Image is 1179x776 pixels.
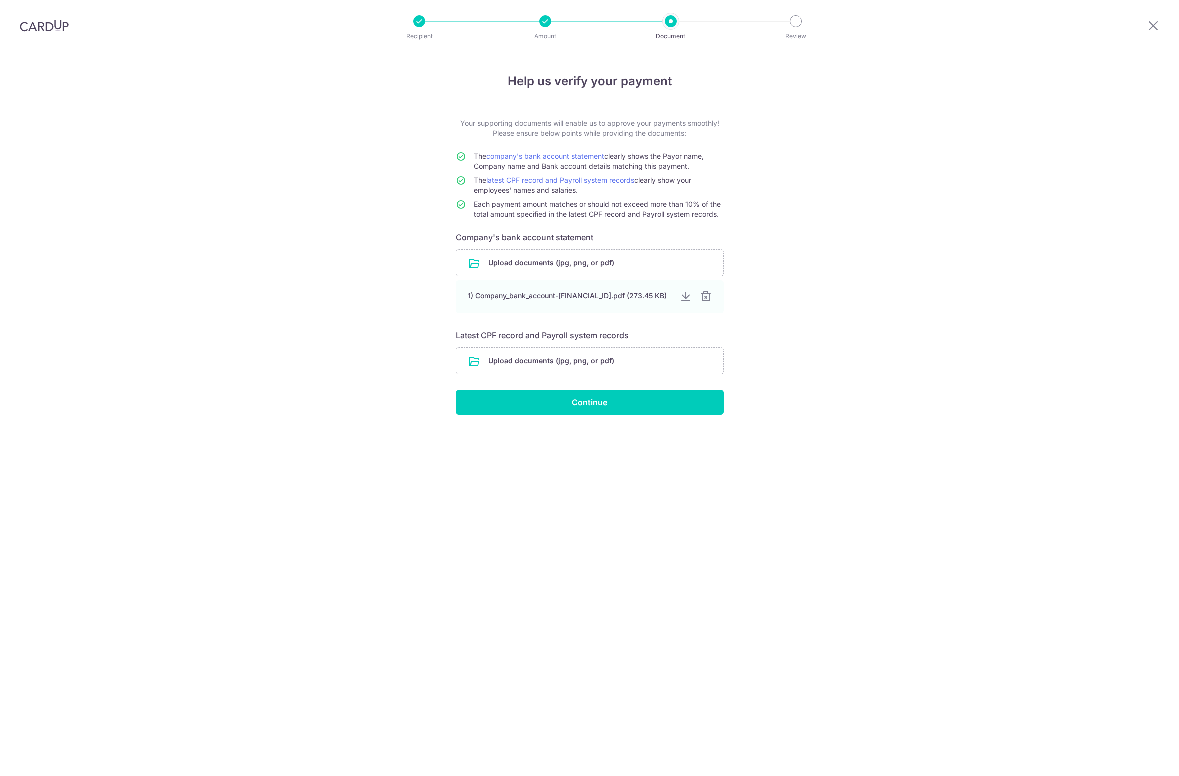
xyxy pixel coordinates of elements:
[486,176,634,184] a: latest CPF record and Payroll system records
[634,31,708,41] p: Document
[508,31,582,41] p: Amount
[456,329,724,341] h6: Latest CPF record and Payroll system records
[456,118,724,138] p: Your supporting documents will enable us to approve your payments smoothly! Please ensure below p...
[759,31,833,41] p: Review
[456,249,724,276] div: Upload documents (jpg, png, or pdf)
[456,390,724,415] input: Continue
[468,291,672,301] div: 1) Company_bank_account-[FINANCIAL_ID].pdf (273.45 KB)
[456,231,724,243] h6: Company's bank account statement
[1115,746,1169,771] iframe: Opens a widget where you can find more information
[486,152,604,160] a: company's bank account statement
[474,176,691,194] span: The clearly show your employees' names and salaries.
[456,72,724,90] h4: Help us verify your payment
[20,20,69,32] img: CardUp
[474,200,721,218] span: Each payment amount matches or should not exceed more than 10% of the total amount specified in t...
[474,152,704,170] span: The clearly shows the Payor name, Company name and Bank account details matching this payment.
[456,347,724,374] div: Upload documents (jpg, png, or pdf)
[383,31,456,41] p: Recipient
